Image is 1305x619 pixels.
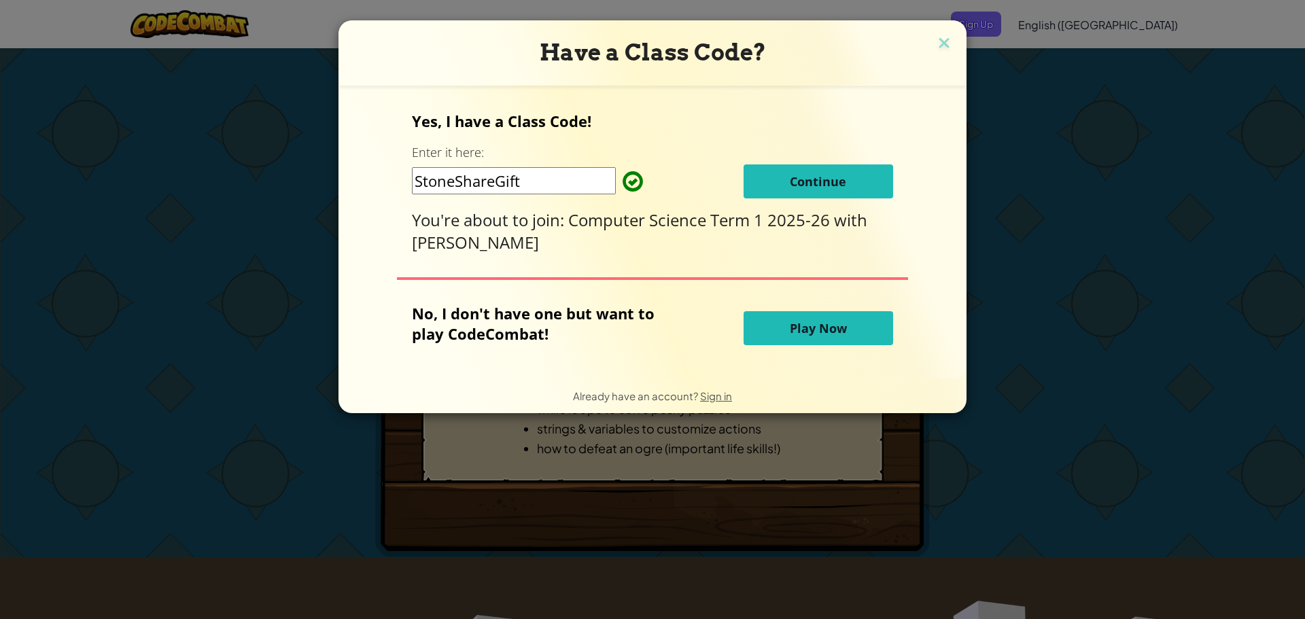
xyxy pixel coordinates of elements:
[700,389,732,402] a: Sign in
[744,311,893,345] button: Play Now
[412,144,484,161] label: Enter it here:
[573,389,700,402] span: Already have an account?
[744,164,893,198] button: Continue
[568,209,834,231] span: Computer Science Term 1 2025-26
[412,209,568,231] span: You're about to join:
[790,320,847,336] span: Play Now
[412,303,675,344] p: No, I don't have one but want to play CodeCombat!
[834,209,867,231] span: with
[412,111,892,131] p: Yes, I have a Class Code!
[790,173,846,190] span: Continue
[935,34,953,54] img: close icon
[540,39,766,66] span: Have a Class Code?
[412,231,539,253] span: [PERSON_NAME]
